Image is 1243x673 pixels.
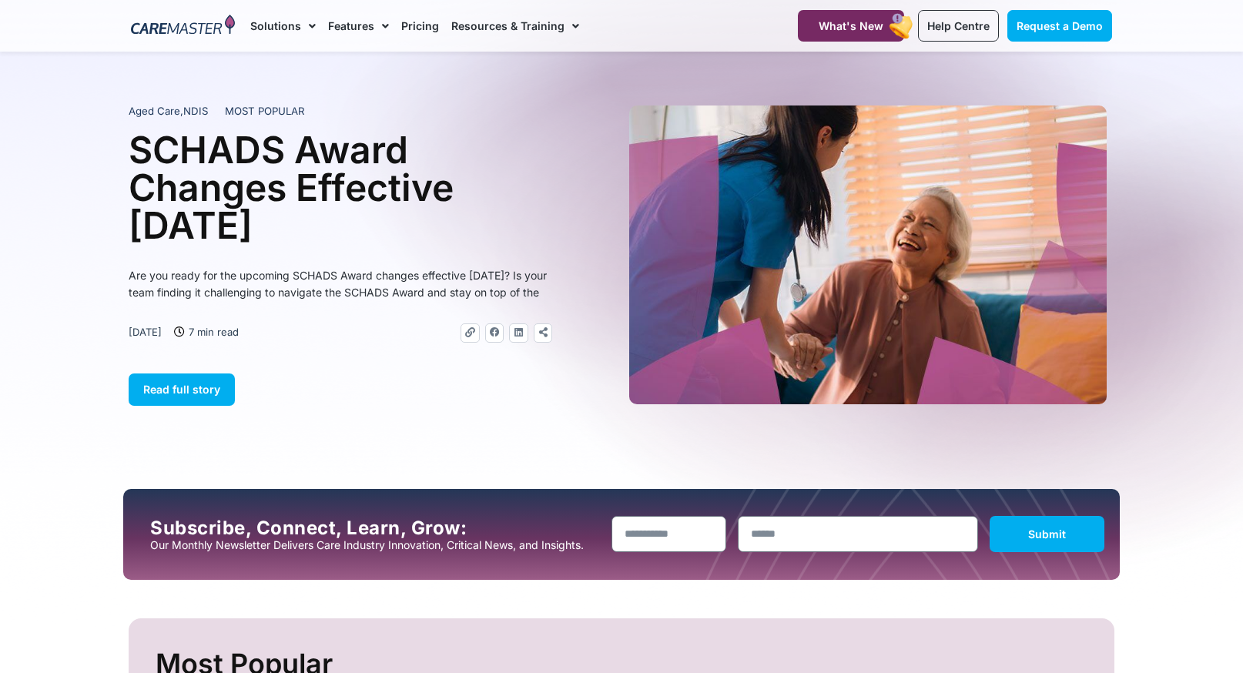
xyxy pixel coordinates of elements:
span: Help Centre [927,19,990,32]
button: Submit [990,516,1104,552]
img: CareMaster Logo [131,15,235,38]
span: , [129,105,208,117]
a: What's New [798,10,904,42]
a: Request a Demo [1007,10,1112,42]
form: New Form [611,516,1104,560]
span: Aged Care [129,105,180,117]
span: Read full story [143,383,220,396]
span: Submit [1028,527,1066,541]
span: 7 min read [185,323,239,340]
time: [DATE] [129,326,162,338]
h2: Subscribe, Connect, Learn, Grow: [150,517,600,539]
span: What's New [819,19,883,32]
span: NDIS [183,105,208,117]
a: Help Centre [918,10,999,42]
span: MOST POPULAR [225,104,305,119]
a: Read full story [129,373,235,406]
h1: SCHADS Award Changes Effective [DATE] [129,131,552,244]
span: Request a Demo [1017,19,1103,32]
img: A heartwarming moment where a support worker in a blue uniform, with a stethoscope draped over he... [629,105,1107,404]
p: Our Monthly Newsletter Delivers Care Industry Innovation, Critical News, and Insights. [150,539,600,551]
p: Are you ready for the upcoming SCHADS Award changes effective [DATE]? Is your team finding it cha... [129,267,552,301]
